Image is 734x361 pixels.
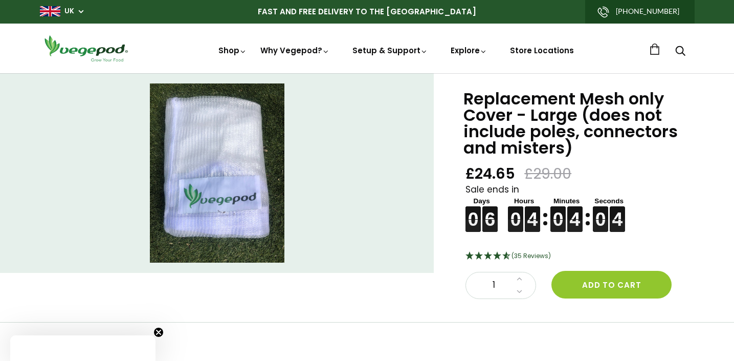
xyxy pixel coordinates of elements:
span: 1 [476,279,511,292]
img: Replacement Mesh only Cover - Large (does not include poles, connectors and misters) [150,83,284,263]
figure: 0 [508,206,523,219]
a: Setup & Support [352,45,428,56]
a: Explore [451,45,487,56]
img: Vegepod [40,34,132,63]
a: Search [675,47,685,57]
span: £29.00 [524,164,571,183]
button: Close teaser [153,327,164,337]
a: UK [64,6,74,16]
figure: 0 [593,206,608,219]
div: Close teaser [10,335,155,361]
div: 4.71 Stars - 35 Reviews [465,250,708,263]
button: Add to cart [551,271,672,299]
a: Decrease quantity by 1 [514,285,525,299]
img: gb_large.png [40,6,60,16]
figure: 0 [550,206,566,219]
a: Shop [218,45,247,56]
a: Store Locations [510,45,574,56]
figure: 0 [465,206,481,219]
a: Why Vegepod? [260,45,330,56]
span: 4.71 Stars - 35 Reviews [511,251,551,260]
h1: Replacement Mesh only Cover - Large (does not include poles, connectors and misters) [463,91,708,156]
span: £24.65 [465,164,515,183]
div: Sale ends in [465,183,708,232]
a: Increase quantity by 1 [514,272,525,286]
